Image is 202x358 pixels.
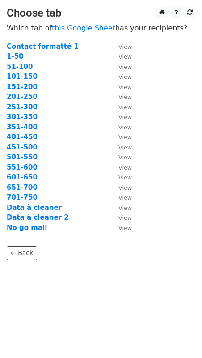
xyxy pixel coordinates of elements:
a: View [109,224,132,232]
a: View [109,193,132,201]
small: View [118,214,132,221]
small: View [118,194,132,201]
small: View [118,134,132,141]
a: View [109,133,132,141]
small: View [118,114,132,120]
a: 351-400 [7,123,38,131]
small: View [118,154,132,161]
small: View [118,43,132,50]
a: 451-500 [7,143,38,151]
a: View [109,113,132,121]
small: View [118,104,132,111]
a: View [109,63,132,71]
small: View [118,94,132,100]
a: this Google Sheet [52,24,115,32]
small: View [118,73,132,80]
a: View [109,173,132,181]
small: View [118,174,132,181]
a: View [109,153,132,161]
a: 1-50 [7,52,24,60]
a: View [109,52,132,60]
a: 201-250 [7,93,38,101]
a: View [109,93,132,101]
small: View [118,184,132,191]
a: 651-700 [7,183,38,192]
a: 51-100 [7,63,33,71]
a: View [109,204,132,212]
a: View [109,43,132,51]
small: View [118,225,132,231]
a: View [109,103,132,111]
a: 501-550 [7,153,38,161]
a: 151-200 [7,83,38,91]
a: 601-650 [7,173,38,181]
a: Data à cleaner [7,204,62,212]
a: 251-300 [7,103,38,111]
a: Contact formatté 1 [7,43,79,51]
a: 551-600 [7,163,38,171]
small: View [118,84,132,90]
a: Data à cleaner 2 [7,213,69,222]
a: View [109,143,132,151]
small: View [118,124,132,131]
a: 101-150 [7,72,38,81]
a: 301-350 [7,113,38,121]
p: Which tab of has your recipients? [7,23,195,33]
small: View [118,53,132,60]
small: View [118,64,132,70]
small: View [118,144,132,151]
h3: Choose tab [7,7,195,20]
a: No go mail [7,224,47,232]
a: ← Back [7,246,37,260]
a: View [109,183,132,192]
small: View [118,164,132,171]
a: View [109,83,132,91]
a: View [109,72,132,81]
a: View [109,163,132,171]
small: View [118,205,132,211]
a: View [109,213,132,222]
a: View [109,123,132,131]
a: 701-750 [7,193,38,201]
a: 401-450 [7,133,38,141]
